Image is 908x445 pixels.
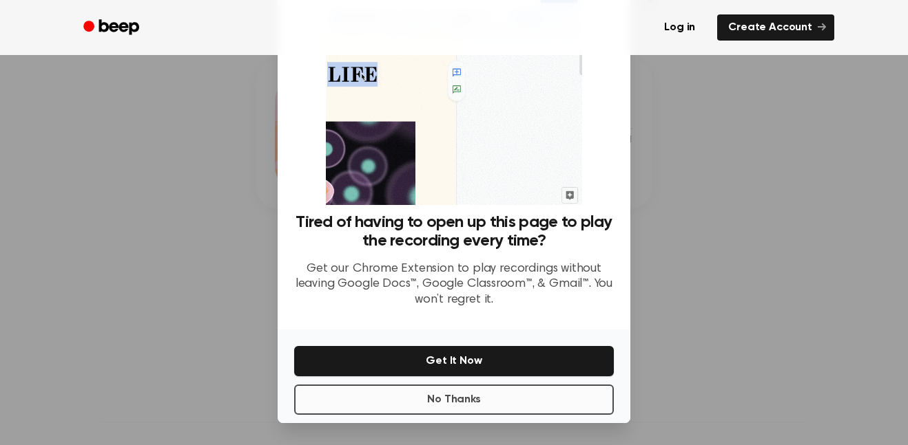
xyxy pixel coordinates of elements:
[294,384,614,415] button: No Thanks
[717,14,834,41] a: Create Account
[294,346,614,376] button: Get It Now
[650,12,709,43] a: Log in
[294,261,614,308] p: Get our Chrome Extension to play recordings without leaving Google Docs™, Google Classroom™, & Gm...
[74,14,152,41] a: Beep
[294,213,614,250] h3: Tired of having to open up this page to play the recording every time?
